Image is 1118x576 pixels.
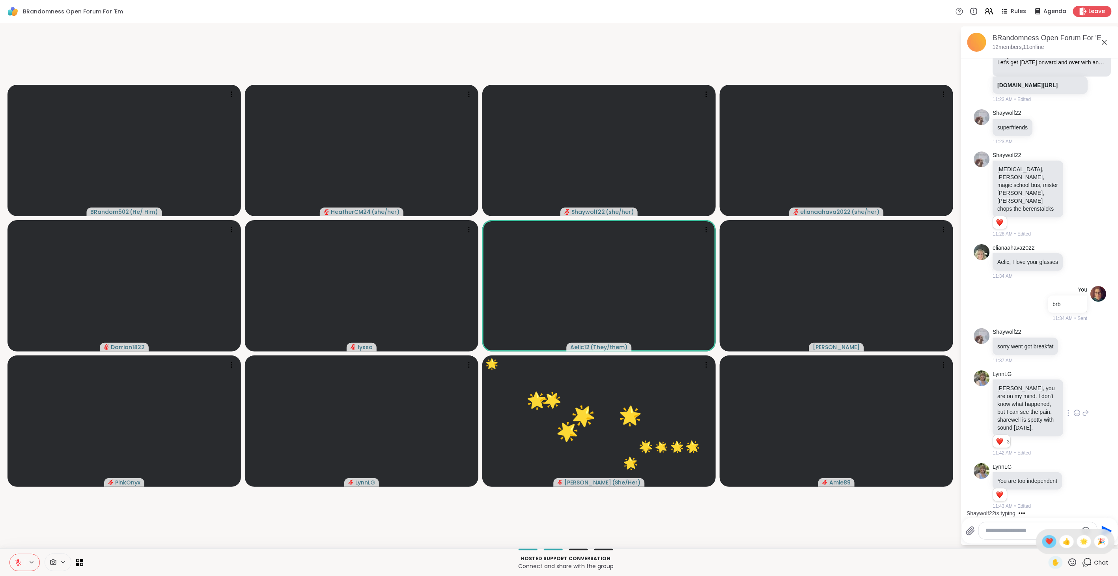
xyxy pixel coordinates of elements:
[571,343,590,351] span: Aelic12
[612,479,641,486] span: ( She/Her )
[1094,559,1109,567] span: Chat
[993,328,1021,336] a: Shaywolf22
[543,406,593,456] button: 🌟
[993,109,1021,117] a: Shaywolf22
[648,434,675,460] button: 🌟
[993,216,1007,229] div: Reaction list
[993,503,1013,510] span: 11:43 AM
[606,208,634,216] span: ( she/her )
[1052,558,1060,567] span: ✋
[1014,230,1016,238] span: •
[997,123,1028,131] p: superfriends
[331,208,371,216] span: HeatherCM24
[23,7,123,15] span: BRandomness Open Forum For 'Em
[1053,315,1073,322] span: 11:34 AM
[997,342,1053,350] p: sorry went got breakfat
[519,383,553,417] button: 🌟
[115,479,140,486] span: PinkOnyx
[967,509,1015,517] div: Shaywolf22 is typing
[822,480,828,485] span: audio-muted
[993,151,1021,159] a: Shaywolf22
[1089,7,1105,15] span: Leave
[1014,503,1016,510] span: •
[995,492,1004,498] button: Reactions: love
[995,219,1004,226] button: Reactions: love
[993,273,1013,280] span: 11:34 AM
[1097,537,1105,546] span: 🎉
[993,138,1013,145] span: 11:23 AM
[666,436,689,459] button: 🌟
[997,477,1057,485] p: You are too independent
[974,328,989,344] img: https://sharewell-space-live.sfo3.digitaloceanspaces.com/user-generated/0b4bfafd-9552-4013-8e7a-e...
[997,59,1106,66] div: Let’s get [DATE] onward and over with and be with good company. Let’s let out our inner thoughts ...
[371,208,399,216] span: ( she/her )
[358,343,373,351] span: lyssa
[974,109,989,125] img: https://sharewell-space-live.sfo3.digitaloceanspaces.com/user-generated/0b4bfafd-9552-4013-8e7a-e...
[993,96,1013,103] span: 11:23 AM
[995,438,1004,445] button: Reactions: love
[1044,7,1067,15] span: Agenda
[1017,449,1031,456] span: Edited
[997,258,1058,266] p: Aelic, I love your glasses
[852,208,880,216] span: ( she/her )
[993,463,1012,471] a: LynnLG
[993,357,1013,364] span: 11:37 AM
[993,33,1112,43] div: BRandomness Open Forum For 'Em, [DATE]
[993,370,1012,378] a: LynnLG
[801,208,851,216] span: elianaahava2022
[1078,286,1087,294] h4: You
[111,343,145,351] span: Darrion1822
[793,209,799,215] span: audio-muted
[1017,503,1031,510] span: Edited
[91,208,129,216] span: BRandom502
[679,434,706,460] button: 🌟
[967,33,986,52] img: BRandomness Open Forum For 'Em, Sep 06
[997,82,1058,88] a: [DOMAIN_NAME][URL]
[993,449,1013,456] span: 11:42 AM
[571,208,605,216] span: Shaywolf22
[1081,526,1091,536] button: Emoji picker
[1017,230,1031,238] span: Edited
[1014,96,1016,103] span: •
[1074,315,1076,322] span: •
[993,230,1013,238] span: 11:28 AM
[813,343,860,351] span: [PERSON_NAME]
[997,384,1058,432] p: [PERSON_NAME], you are on my mind. I don't know what happened, but I can see the pain. sharewell ...
[1011,7,1027,15] span: Rules
[993,43,1044,51] p: 12 members, 11 online
[88,555,1044,562] p: Hosted support conversation
[88,562,1044,570] p: Connect and share with the group
[1014,449,1016,456] span: •
[565,479,612,486] span: [PERSON_NAME]
[104,344,109,350] span: audio-muted
[1045,537,1053,546] span: ❤️
[997,165,1058,213] p: [MEDICAL_DATA], [PERSON_NAME], magic school bus, mister [PERSON_NAME], [PERSON_NAME] chops the be...
[993,435,1007,448] div: Reaction list
[557,389,610,442] button: 🌟
[485,356,498,372] div: 🌟
[974,151,989,167] img: https://sharewell-space-live.sfo3.digitaloceanspaces.com/user-generated/0b4bfafd-9552-4013-8e7a-e...
[1017,96,1031,103] span: Edited
[108,480,114,485] span: audio-muted
[617,450,643,476] button: 🌟
[1090,286,1106,302] img: https://sharewell-space-live.sfo3.digitaloceanspaces.com/user-generated/d3b3915b-57de-409c-870d-d...
[558,480,563,485] span: audio-muted
[1097,522,1115,540] button: Send
[993,488,1007,501] div: Reaction list
[1077,315,1087,322] span: Sent
[324,209,329,215] span: audio-muted
[348,480,354,485] span: audio-muted
[130,208,158,216] span: ( He/ Him )
[974,370,989,386] img: https://sharewell-space-live.sfo3.digitaloceanspaces.com/user-generated/cd0780da-9294-4886-a675-3...
[591,343,628,351] span: ( They/them )
[986,527,1078,535] textarea: Type your message
[1063,537,1071,546] span: 👍
[1080,537,1088,546] span: 🌟
[351,344,356,350] span: audio-muted
[1007,438,1010,445] span: 3
[564,209,570,215] span: audio-muted
[611,396,650,436] button: 🌟
[6,5,20,18] img: ShareWell Logomark
[974,244,989,260] img: https://sharewell-space-live.sfo3.digitaloceanspaces.com/user-generated/43a3f0dc-253b-45f3-9d50-8...
[355,479,375,486] span: LynnLG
